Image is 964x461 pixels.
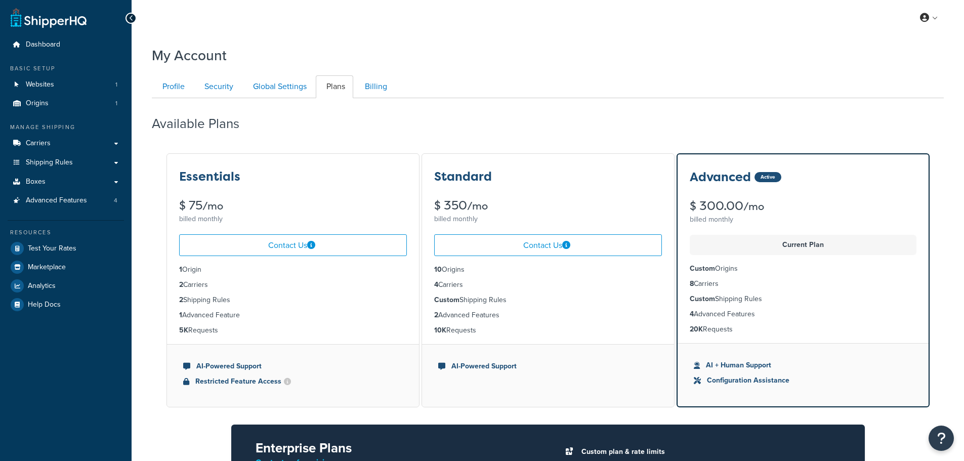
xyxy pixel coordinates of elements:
[114,196,117,205] span: 4
[434,199,662,212] div: $ 350
[26,40,60,49] span: Dashboard
[316,75,353,98] a: Plans
[152,46,227,65] h1: My Account
[434,325,662,336] li: Requests
[179,279,407,290] li: Carriers
[690,294,916,305] li: Shipping Rules
[26,80,54,89] span: Websites
[179,310,407,321] li: Advanced Feature
[183,376,403,387] li: Restricted Feature Access
[179,264,182,275] strong: 1
[434,295,459,305] strong: Custom
[152,116,255,131] h2: Available Plans
[434,279,438,290] strong: 4
[8,191,124,210] a: Advanced Features 4
[179,310,182,320] strong: 1
[743,199,764,214] small: /mo
[179,325,407,336] li: Requests
[690,171,751,184] h3: Advanced
[434,212,662,226] div: billed monthly
[179,170,240,183] h3: Essentials
[690,263,715,274] strong: Custom
[28,282,56,290] span: Analytics
[28,244,76,253] span: Test Your Rates
[434,295,662,306] li: Shipping Rules
[183,361,403,372] li: AI-Powered Support
[8,277,124,295] a: Analytics
[256,441,532,455] h2: Enterprise Plans
[26,99,49,108] span: Origins
[115,99,117,108] span: 1
[8,123,124,132] div: Manage Shipping
[26,139,51,148] span: Carriers
[696,238,910,252] p: Current Plan
[8,153,124,172] a: Shipping Rules
[690,309,916,320] li: Advanced Features
[434,310,662,321] li: Advanced Features
[8,296,124,314] a: Help Docs
[179,234,407,256] a: Contact Us
[179,295,183,305] strong: 2
[8,75,124,94] a: Websites 1
[434,264,442,275] strong: 10
[8,258,124,276] a: Marketplace
[179,264,407,275] li: Origin
[434,234,662,256] a: Contact Us
[434,310,438,320] strong: 2
[755,172,781,182] div: Active
[694,375,912,386] li: Configuration Assistance
[434,264,662,275] li: Origins
[690,278,916,289] li: Carriers
[690,324,916,335] li: Requests
[690,294,715,304] strong: Custom
[8,64,124,73] div: Basic Setup
[434,325,446,336] strong: 10K
[8,239,124,258] a: Test Your Rates
[434,279,662,290] li: Carriers
[28,301,61,309] span: Help Docs
[690,278,694,289] strong: 8
[929,426,954,451] button: Open Resource Center
[26,158,73,167] span: Shipping Rules
[8,191,124,210] li: Advanced Features
[194,75,241,98] a: Security
[179,295,407,306] li: Shipping Rules
[28,263,66,272] span: Marketplace
[690,309,694,319] strong: 4
[690,200,916,213] div: $ 300.00
[438,361,658,372] li: AI-Powered Support
[690,263,916,274] li: Origins
[8,173,124,191] a: Boxes
[8,94,124,113] a: Origins 1
[690,213,916,227] div: billed monthly
[8,94,124,113] li: Origins
[179,279,183,290] strong: 2
[179,212,407,226] div: billed monthly
[26,196,87,205] span: Advanced Features
[690,324,703,334] strong: 20K
[8,35,124,54] a: Dashboard
[694,360,912,371] li: AI + Human Support
[354,75,395,98] a: Billing
[179,199,407,212] div: $ 75
[434,170,492,183] h3: Standard
[8,134,124,153] a: Carriers
[152,75,193,98] a: Profile
[11,8,87,28] a: ShipperHQ Home
[242,75,315,98] a: Global Settings
[26,178,46,186] span: Boxes
[8,75,124,94] li: Websites
[8,228,124,237] div: Resources
[202,199,223,213] small: /mo
[467,199,488,213] small: /mo
[179,325,188,336] strong: 5K
[576,445,841,459] li: Custom plan & rate limits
